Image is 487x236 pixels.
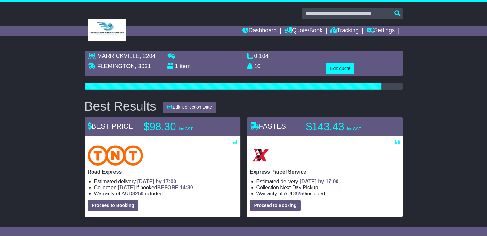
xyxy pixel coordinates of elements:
button: Proceed to Booking [250,200,301,211]
span: [DATE] [118,185,135,190]
li: Collection [256,185,400,191]
span: if booked [118,185,193,190]
li: Warranty of AUD included. [94,191,237,197]
span: inc GST [347,127,361,131]
span: 1 [175,63,178,69]
span: $ [132,191,144,196]
span: 10 [254,63,261,69]
a: Settings [367,26,395,36]
a: Quote/Book [285,26,322,36]
p: $98.30 [144,120,224,133]
img: Border Express: Express Parcel Service [250,145,271,166]
p: $143.43 [306,120,386,133]
span: inc GST [179,127,193,131]
button: Edit quote [326,63,354,74]
li: Collection [94,185,237,191]
button: Proceed to Booking [88,200,138,211]
span: , 2204 [140,53,156,59]
span: [DATE] by 17:00 [300,179,339,184]
li: Estimated delivery [94,178,237,185]
li: Estimated delivery [256,178,400,185]
a: Tracking [330,26,359,36]
p: Road Express [88,169,237,175]
button: Edit Collection Date [163,102,216,113]
span: Next Day Pickup [280,185,318,190]
span: FLEMINGTON [97,63,135,69]
span: MARRICKVILLE [97,53,140,59]
span: , 3031 [135,63,151,69]
span: 250 [135,191,144,196]
img: TNT Domestic: Road Express [88,145,143,166]
span: $ [295,191,306,196]
span: item [180,63,191,69]
a: Dashboard [242,26,277,36]
span: BEST PRICE [88,122,133,130]
p: Express Parcel Service [250,169,400,175]
span: 0.104 [254,53,269,59]
span: BEFORE [157,185,179,190]
span: 250 [297,191,306,196]
li: Warranty of AUD included. [256,191,400,197]
div: Best Results [81,99,160,113]
span: FASTEST [250,122,290,130]
span: [DATE] by 17:00 [137,179,176,184]
span: 14:30 [180,185,193,190]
